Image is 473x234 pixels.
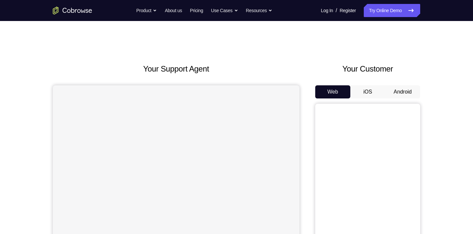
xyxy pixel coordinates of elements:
[336,7,337,14] span: /
[190,4,203,17] a: Pricing
[165,4,182,17] a: About us
[350,85,385,98] button: iOS
[211,4,238,17] button: Use Cases
[53,63,299,75] h2: Your Support Agent
[136,4,157,17] button: Product
[246,4,273,17] button: Resources
[321,4,333,17] a: Log In
[385,85,420,98] button: Android
[53,7,92,14] a: Go to the home page
[315,63,420,75] h2: Your Customer
[364,4,420,17] a: Try Online Demo
[315,85,350,98] button: Web
[340,4,356,17] a: Register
